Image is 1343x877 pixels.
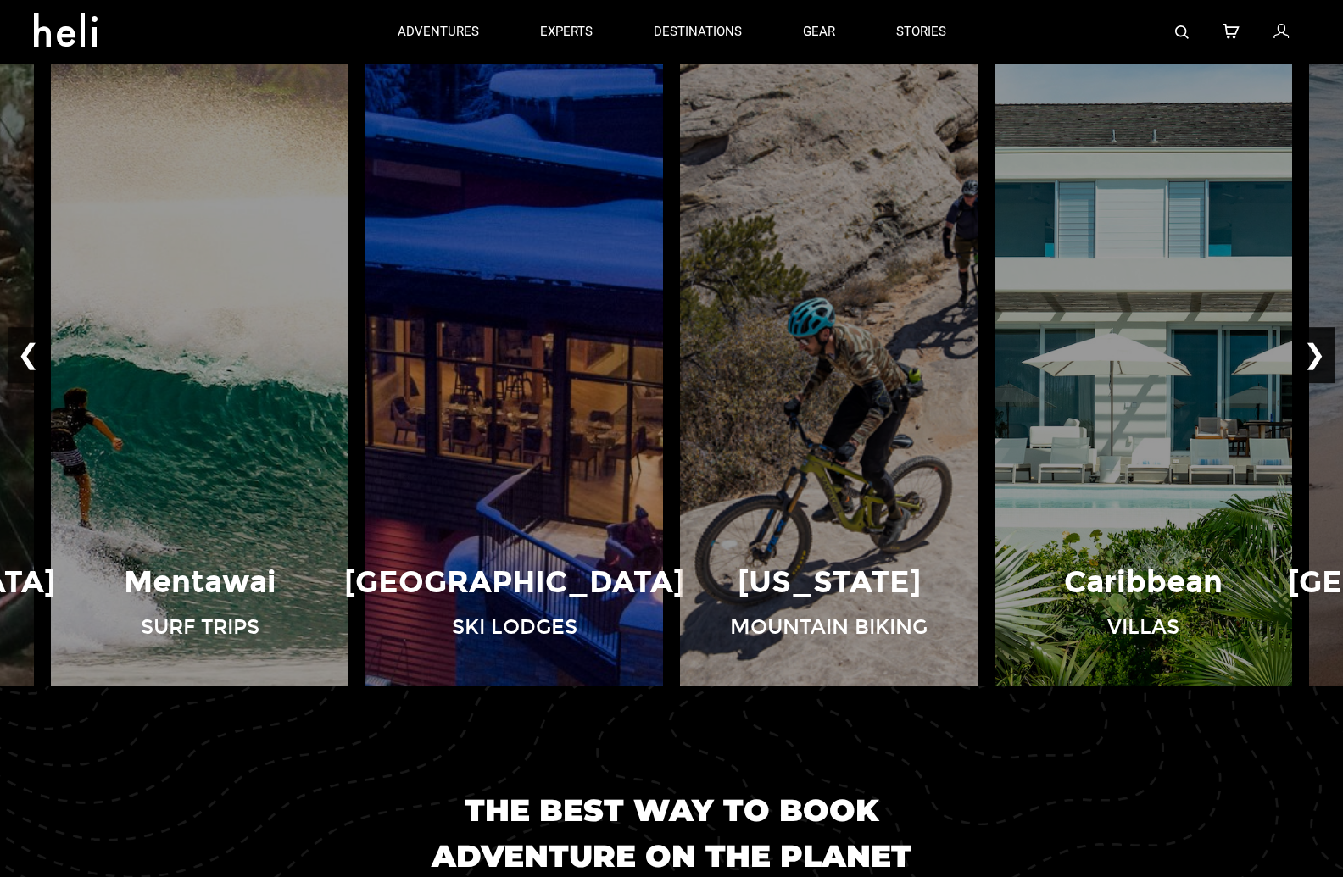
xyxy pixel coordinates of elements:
img: search-bar-icon.svg [1175,25,1189,39]
p: [GEOGRAPHIC_DATA] [344,561,684,604]
p: [US_STATE] [738,561,921,604]
p: Mountain Biking [730,613,928,641]
p: experts [540,23,593,41]
button: ❯ [1295,327,1335,383]
p: Villas [1107,613,1179,641]
p: Ski Lodges [452,613,577,641]
button: ❮ [8,327,48,383]
p: Mentawai [124,561,276,604]
p: Caribbean [1064,561,1223,604]
p: Surf Trips [141,613,259,641]
p: adventures [398,23,479,41]
p: destinations [654,23,742,41]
